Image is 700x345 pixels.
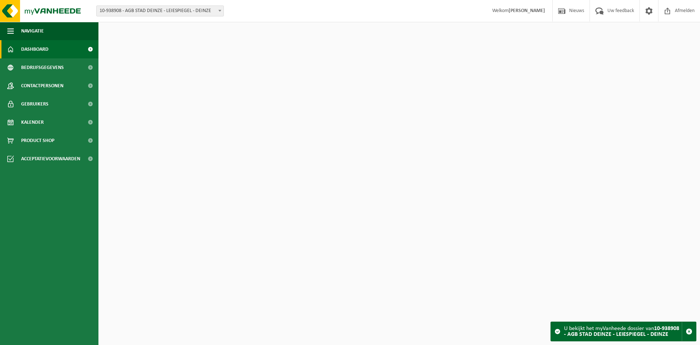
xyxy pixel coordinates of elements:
span: Dashboard [21,40,48,58]
span: Product Shop [21,131,54,150]
strong: 10-938908 - AGB STAD DEINZE - LEIESPIEGEL - DEINZE [564,326,679,337]
span: Gebruikers [21,95,48,113]
span: Acceptatievoorwaarden [21,150,80,168]
span: Kalender [21,113,44,131]
strong: [PERSON_NAME] [509,8,545,14]
div: U bekijkt het myVanheede dossier van [564,322,682,341]
span: Contactpersonen [21,77,63,95]
span: Navigatie [21,22,44,40]
span: Bedrijfsgegevens [21,58,64,77]
span: 10-938908 - AGB STAD DEINZE - LEIESPIEGEL - DEINZE [96,5,224,16]
span: 10-938908 - AGB STAD DEINZE - LEIESPIEGEL - DEINZE [97,6,223,16]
